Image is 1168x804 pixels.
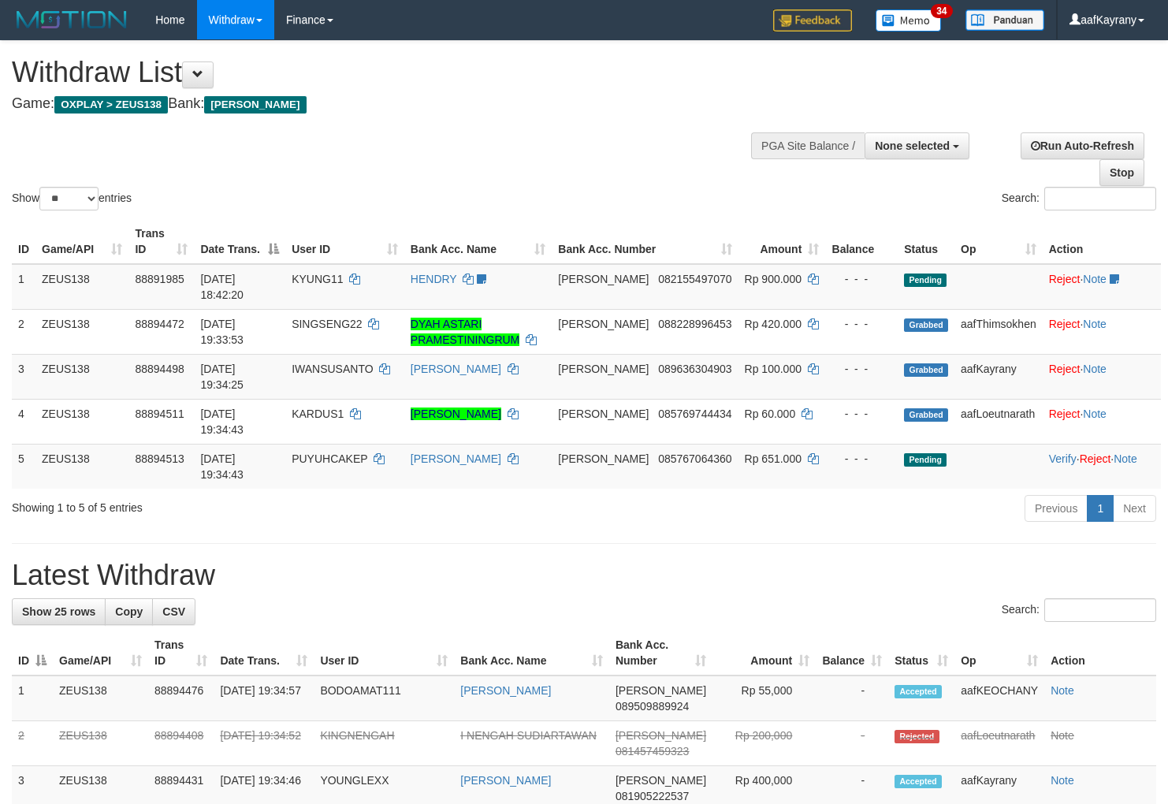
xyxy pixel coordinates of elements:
[285,219,404,264] th: User ID: activate to sort column ascending
[314,721,454,766] td: KINGNENGAH
[105,598,153,625] a: Copy
[12,444,35,489] td: 5
[712,676,816,721] td: Rp 55,000
[888,631,954,676] th: Status: activate to sort column ascending
[1043,309,1161,354] td: ·
[12,354,35,399] td: 3
[12,309,35,354] td: 2
[745,363,802,375] span: Rp 100.000
[162,605,185,618] span: CSV
[1083,273,1107,285] a: Note
[965,9,1044,31] img: panduan.png
[314,631,454,676] th: User ID: activate to sort column ascending
[194,219,285,264] th: Date Trans.: activate to sort column descending
[1043,219,1161,264] th: Action
[12,57,763,88] h1: Withdraw List
[115,605,143,618] span: Copy
[954,354,1043,399] td: aafKayrany
[292,452,367,465] span: PUYUHCAKEP
[292,318,362,330] span: SINGSENG22
[1021,132,1144,159] a: Run Auto-Refresh
[200,363,244,391] span: [DATE] 19:34:25
[152,598,195,625] a: CSV
[1025,495,1088,522] a: Previous
[1044,631,1156,676] th: Action
[460,729,597,742] a: I NENGAH SUDIARTAWAN
[609,631,712,676] th: Bank Acc. Number: activate to sort column ascending
[552,219,738,264] th: Bank Acc. Number: activate to sort column ascending
[1002,598,1156,622] label: Search:
[816,721,888,766] td: -
[745,318,802,330] span: Rp 420.000
[904,453,947,467] span: Pending
[1043,444,1161,489] td: · ·
[1002,187,1156,210] label: Search:
[558,363,649,375] span: [PERSON_NAME]
[12,399,35,444] td: 4
[712,631,816,676] th: Amount: activate to sort column ascending
[22,605,95,618] span: Show 25 rows
[658,452,731,465] span: Copy 085767064360 to clipboard
[1051,729,1074,742] a: Note
[214,721,314,766] td: [DATE] 19:34:52
[1044,598,1156,622] input: Search:
[1044,187,1156,210] input: Search:
[292,273,343,285] span: KYUNG11
[53,721,148,766] td: ZEUS138
[831,361,891,377] div: - - -
[35,444,128,489] td: ZEUS138
[12,219,35,264] th: ID
[865,132,969,159] button: None selected
[745,452,802,465] span: Rp 651.000
[12,676,53,721] td: 1
[831,316,891,332] div: - - -
[825,219,898,264] th: Balance
[128,219,194,264] th: Trans ID: activate to sort column ascending
[200,318,244,346] span: [DATE] 19:33:53
[1087,495,1114,522] a: 1
[831,451,891,467] div: - - -
[454,631,609,676] th: Bank Acc. Name: activate to sort column ascending
[895,775,942,788] span: Accepted
[1114,452,1137,465] a: Note
[214,631,314,676] th: Date Trans.: activate to sort column ascending
[54,96,168,114] span: OXPLAY > ZEUS138
[35,399,128,444] td: ZEUS138
[616,745,689,757] span: Copy 081457459323 to clipboard
[135,408,184,420] span: 88894511
[904,274,947,287] span: Pending
[816,676,888,721] td: -
[773,9,852,32] img: Feedback.jpg
[931,4,952,18] span: 34
[904,408,948,422] span: Grabbed
[1083,408,1107,420] a: Note
[895,685,942,698] span: Accepted
[12,264,35,310] td: 1
[411,408,501,420] a: [PERSON_NAME]
[204,96,306,114] span: [PERSON_NAME]
[875,140,950,152] span: None selected
[558,408,649,420] span: [PERSON_NAME]
[616,700,689,713] span: Copy 089509889924 to clipboard
[148,721,214,766] td: 88894408
[954,399,1043,444] td: aafLoeutnarath
[954,219,1043,264] th: Op: activate to sort column ascending
[200,273,244,301] span: [DATE] 18:42:20
[200,408,244,436] span: [DATE] 19:34:43
[904,318,948,332] span: Grabbed
[411,318,519,346] a: DYAH ASTARI PRAMESTININGRUM
[1080,452,1111,465] a: Reject
[314,676,454,721] td: BODOAMAT111
[616,774,706,787] span: [PERSON_NAME]
[135,273,184,285] span: 88891985
[135,318,184,330] span: 88894472
[1049,363,1081,375] a: Reject
[292,408,344,420] span: KARDUS1
[12,598,106,625] a: Show 25 rows
[39,187,99,210] select: Showentries
[745,408,796,420] span: Rp 60.000
[816,631,888,676] th: Balance: activate to sort column ascending
[1083,363,1107,375] a: Note
[411,363,501,375] a: [PERSON_NAME]
[135,452,184,465] span: 88894513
